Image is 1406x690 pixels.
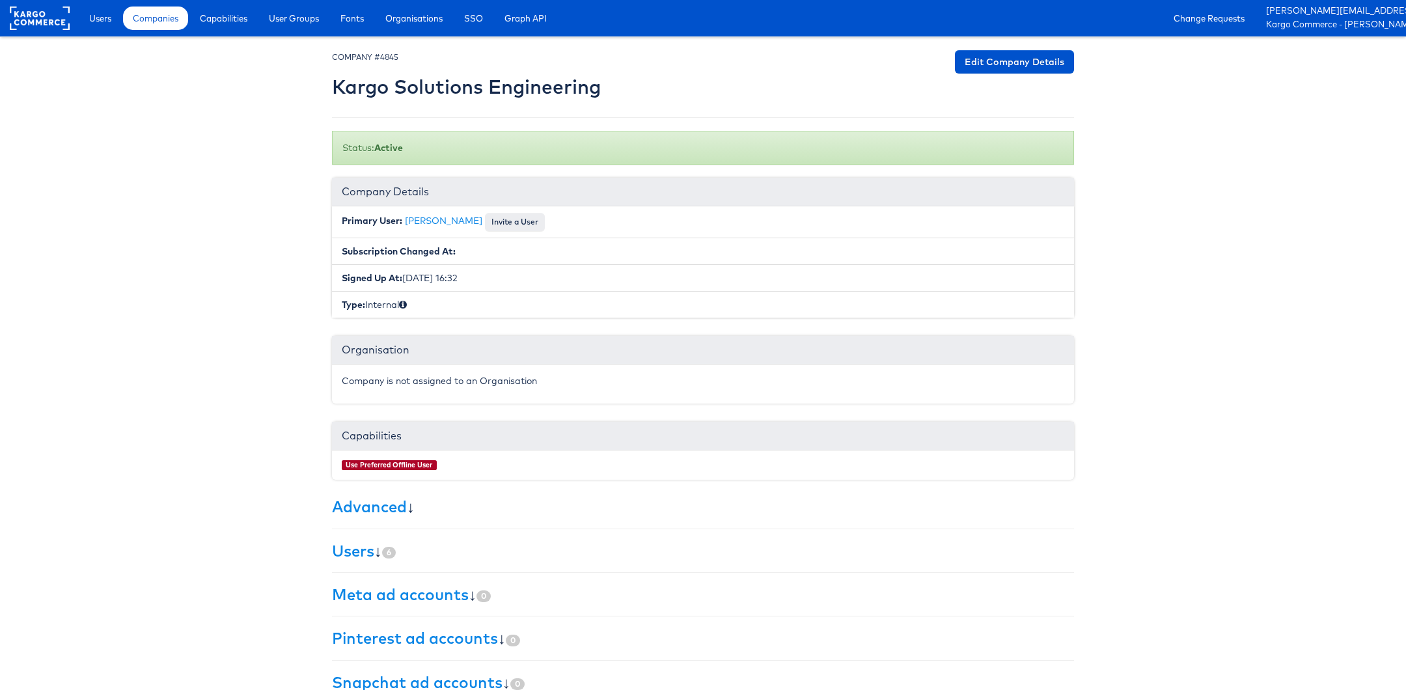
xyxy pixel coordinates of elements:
[332,629,1074,646] h3: ↓
[332,131,1074,165] div: Status:
[476,590,491,602] span: 0
[79,7,121,30] a: Users
[269,12,319,25] span: User Groups
[464,12,483,25] span: SSO
[332,541,374,560] a: Users
[376,7,452,30] a: Organisations
[200,12,247,25] span: Capabilities
[510,678,525,690] span: 0
[374,142,403,154] b: Active
[342,245,456,257] b: Subscription Changed At:
[332,422,1074,450] div: Capabilities
[89,12,111,25] span: Users
[1266,5,1396,18] a: [PERSON_NAME][EMAIL_ADDRESS][PERSON_NAME][DOMAIN_NAME]
[332,76,601,98] h2: Kargo Solutions Engineering
[495,7,557,30] a: Graph API
[332,291,1074,318] li: Internal
[342,374,1064,387] p: Company is not assigned to an Organisation
[331,7,374,30] a: Fonts
[332,178,1074,206] div: Company Details
[399,299,407,310] span: Internal (staff) or External (client)
[405,215,482,227] a: [PERSON_NAME]
[259,7,329,30] a: User Groups
[955,50,1074,74] a: Edit Company Details
[454,7,493,30] a: SSO
[506,635,520,646] span: 0
[332,336,1074,365] div: Organisation
[332,542,1074,559] h3: ↓
[346,460,432,469] a: Use Preferred Offline User
[340,12,364,25] span: Fonts
[332,52,398,62] small: COMPANY #4845
[1164,7,1254,30] a: Change Requests
[332,628,498,648] a: Pinterest ad accounts
[382,547,396,559] span: 6
[190,7,257,30] a: Capabilities
[342,272,402,284] b: Signed Up At:
[332,586,1074,603] h3: ↓
[485,213,545,231] button: Invite a User
[332,264,1074,292] li: [DATE] 16:32
[332,497,407,516] a: Advanced
[123,7,188,30] a: Companies
[332,585,469,604] a: Meta ad accounts
[385,12,443,25] span: Organisations
[332,498,1074,515] h3: ↓
[504,12,547,25] span: Graph API
[342,215,402,227] b: Primary User:
[1266,18,1396,32] a: Kargo Commerce - [PERSON_NAME]
[133,12,178,25] span: Companies
[342,299,365,310] b: Type:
